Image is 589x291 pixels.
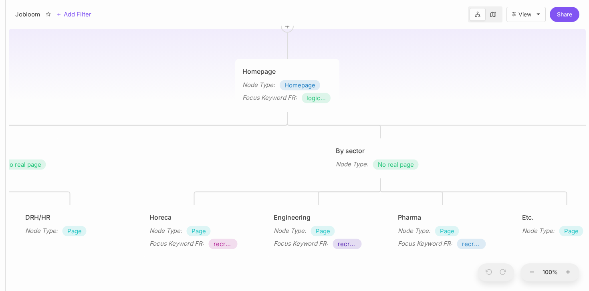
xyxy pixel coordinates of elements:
[61,10,91,19] span: Add Filter
[274,212,363,222] div: Engineering
[149,226,182,236] div: Node Type :
[338,239,357,249] span: recrutement ingénierie (10)
[242,67,332,76] div: Homepage
[522,226,555,236] div: Node Type :
[462,239,481,249] span: recrutement pharma (10)
[378,160,414,170] span: No real page
[235,59,340,111] div: HomepageNode Type:HomepageFocus Keyword FR:logiciel de recrutement (390)
[274,239,328,249] div: Focus Keyword FR :
[149,239,204,249] div: Focus Keyword FR :
[316,226,330,236] span: Page
[18,205,123,244] div: DRH/HRNode Type:Page
[440,226,454,236] span: Page
[15,10,40,19] div: Jobloom
[506,7,546,22] button: View
[307,93,326,103] span: logiciel de recrutement (390)
[192,226,206,236] span: Page
[284,81,315,90] span: Homepage
[398,212,488,222] div: Pharma
[541,263,560,282] button: 100%
[550,7,579,22] button: Share
[142,205,247,257] div: HorecaNode Type:PageFocus Keyword FR:recrutement horeca (10)
[398,239,452,249] div: Focus Keyword FR :
[25,226,58,236] div: Node Type :
[518,11,531,18] div: View
[149,212,239,222] div: Horeca
[25,212,115,222] div: DRH/HR
[336,160,368,169] div: Node Type :
[274,226,306,236] div: Node Type :
[56,10,91,19] button: Add Filter
[5,160,41,170] span: No real page
[336,146,426,156] div: By sector
[564,226,579,236] span: Page
[67,226,82,236] span: Page
[398,226,430,236] div: Node Type :
[328,138,433,178] div: By sectorNode Type:No real page
[242,80,275,90] div: Node Type :
[242,93,297,103] div: Focus Keyword FR :
[266,205,371,257] div: EngineeringNode Type:PageFocus Keyword FR:recrutement ingénierie (10)
[214,239,233,249] span: recrutement horeca (10)
[390,205,495,257] div: PharmaNode Type:PageFocus Keyword FR:recrutement pharma (10)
